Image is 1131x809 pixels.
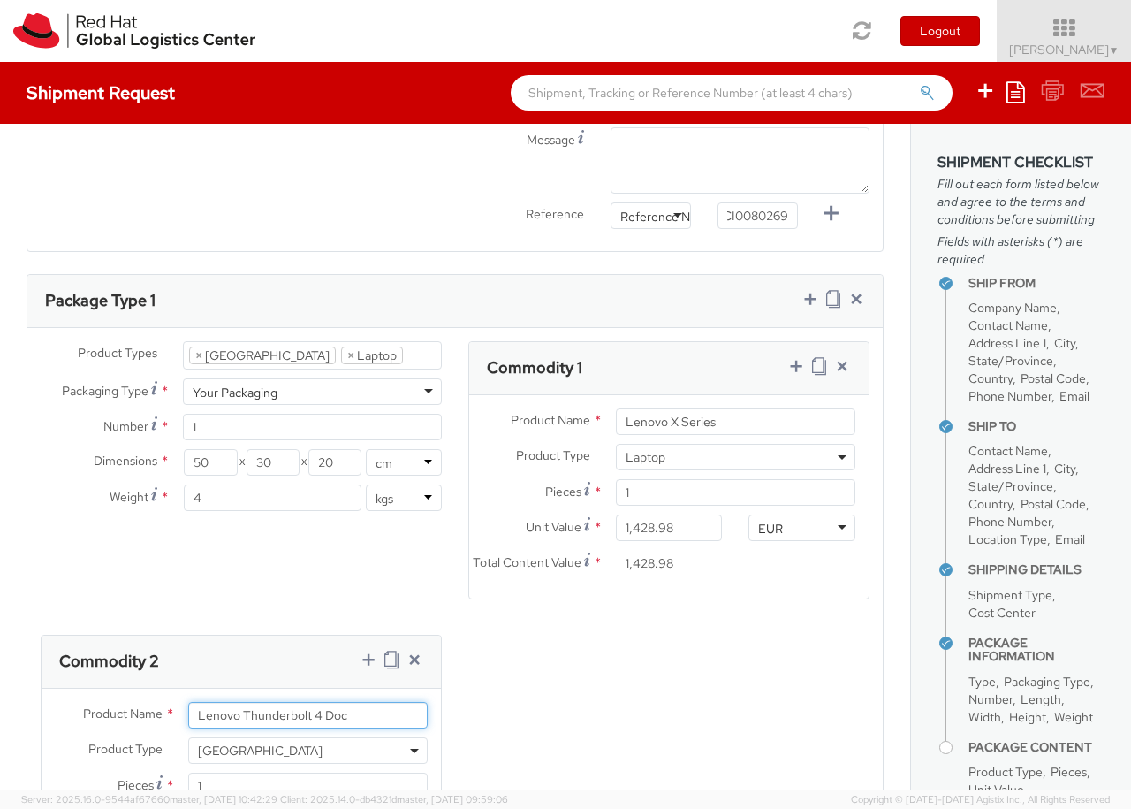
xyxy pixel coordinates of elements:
span: Number [968,691,1013,707]
span: Phone Number [968,388,1051,404]
div: Your Packaging [193,384,277,401]
h4: Shipping Details [968,563,1104,576]
input: Length [184,449,237,476]
span: Fill out each form listed below and agree to the terms and conditions before submitting [937,175,1104,228]
span: Weight [1054,709,1093,725]
span: Unit Value [526,519,581,535]
span: Phone Number [968,514,1051,530]
span: Docking Station [188,737,428,764]
span: Company Name [968,300,1057,316]
span: X [300,449,308,476]
span: City [1054,461,1075,477]
span: Total Content Value [473,554,581,570]
span: Reference [526,206,584,222]
span: Email [1059,388,1089,404]
h4: Package Content [968,741,1104,754]
span: Server: 2025.16.0-9544af67660 [21,793,277,805]
span: × [347,347,354,363]
span: Product Type [968,764,1043,780]
span: Cost Center [968,605,1036,621]
h3: Commodity 1 [487,359,582,377]
input: Width [247,449,300,476]
span: Postal Code [1021,496,1086,512]
span: Packaging Type [62,383,148,399]
span: Address Line 1 [968,461,1046,477]
span: Unit Value [968,782,1024,798]
span: State/Province [968,478,1053,494]
li: Docking Station [189,347,336,364]
span: Shipment Type [968,587,1052,603]
input: Shipment, Tracking or Reference Number (at least 4 chars) [511,75,953,111]
button: Logout [900,16,980,46]
span: Message [527,132,575,148]
div: EUR [758,520,783,538]
h4: Package Information [968,637,1104,664]
span: Product Types [78,345,157,361]
img: rh-logistics-00dfa346123c4ec078e1.svg [13,13,255,49]
li: Laptop [341,347,403,364]
span: Contact Name [968,317,1048,333]
span: Dimensions [94,453,157,469]
span: Contact Name [968,443,1048,459]
span: Country [968,370,1013,386]
span: Copyright © [DATE]-[DATE] Agistix Inc., All Rights Reserved [851,793,1110,807]
div: Reference Number [620,208,726,225]
span: Type [968,674,996,690]
span: Email [1055,531,1085,547]
span: Country [968,496,1013,512]
h3: Shipment Checklist [937,155,1104,171]
span: State/Province [968,353,1053,369]
span: master, [DATE] 09:59:06 [397,793,508,805]
span: Length [1021,691,1061,707]
span: Packaging Type [1004,674,1090,690]
span: Weight [110,489,148,505]
span: Pieces [545,484,581,500]
span: Laptop [616,444,855,470]
span: Pieces [1051,764,1087,780]
h4: Shipment Request [27,83,175,103]
span: Address Line 1 [968,335,1046,351]
span: Pieces [118,777,154,793]
span: Width [968,709,1001,725]
span: Height [1009,709,1046,725]
h4: Ship From [968,277,1104,290]
span: City [1054,335,1075,351]
input: Height [308,449,361,476]
span: [PERSON_NAME] [1009,42,1120,57]
span: Fields with asterisks (*) are required [937,233,1104,268]
span: Product Type [88,741,163,757]
span: Product Name [83,706,163,721]
span: Postal Code [1021,370,1086,386]
span: Number [103,418,148,434]
span: X [238,449,247,476]
span: × [195,347,202,363]
span: Product Type [516,447,590,463]
span: ▼ [1109,43,1120,57]
h3: Package Type 1 [45,292,156,309]
span: Client: 2025.14.0-db4321d [280,793,508,805]
h4: Ship To [968,420,1104,433]
span: Docking Station [198,743,418,759]
h3: Commodity 2 [59,653,159,670]
span: Product Name [511,412,590,428]
span: Location Type [968,531,1047,547]
span: master, [DATE] 10:42:29 [170,793,277,805]
span: Laptop [626,449,846,465]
